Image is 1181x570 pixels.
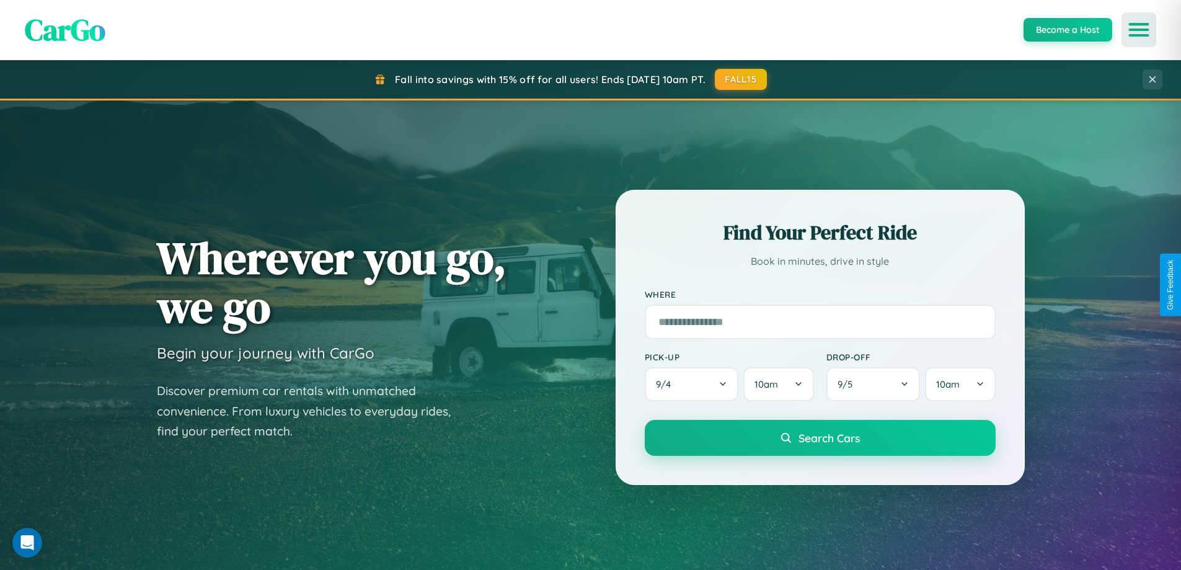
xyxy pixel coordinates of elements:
span: CarGo [25,9,105,50]
span: 9 / 5 [838,378,859,390]
button: FALL15 [715,69,767,90]
label: Where [645,289,996,300]
button: 10am [743,367,813,401]
label: Pick-up [645,352,814,362]
span: Fall into savings with 15% off for all users! Ends [DATE] 10am PT. [395,73,706,86]
button: 9/5 [826,367,921,401]
h3: Begin your journey with CarGo [157,344,374,362]
p: Book in minutes, drive in style [645,252,996,270]
span: Search Cars [798,431,860,445]
span: 9 / 4 [656,378,677,390]
h1: Wherever you go, we go [157,233,506,331]
label: Drop-off [826,352,996,362]
div: Give Feedback [1166,260,1175,310]
p: Discover premium car rentals with unmatched convenience. From luxury vehicles to everyday rides, ... [157,381,467,442]
button: Search Cars [645,420,996,456]
h2: Find Your Perfect Ride [645,219,996,246]
button: Open menu [1121,12,1156,47]
button: Become a Host [1024,18,1112,42]
div: Open Intercom Messenger [12,528,42,558]
button: 9/4 [645,367,739,401]
button: 10am [925,367,995,401]
span: 10am [936,378,960,390]
span: 10am [754,378,778,390]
